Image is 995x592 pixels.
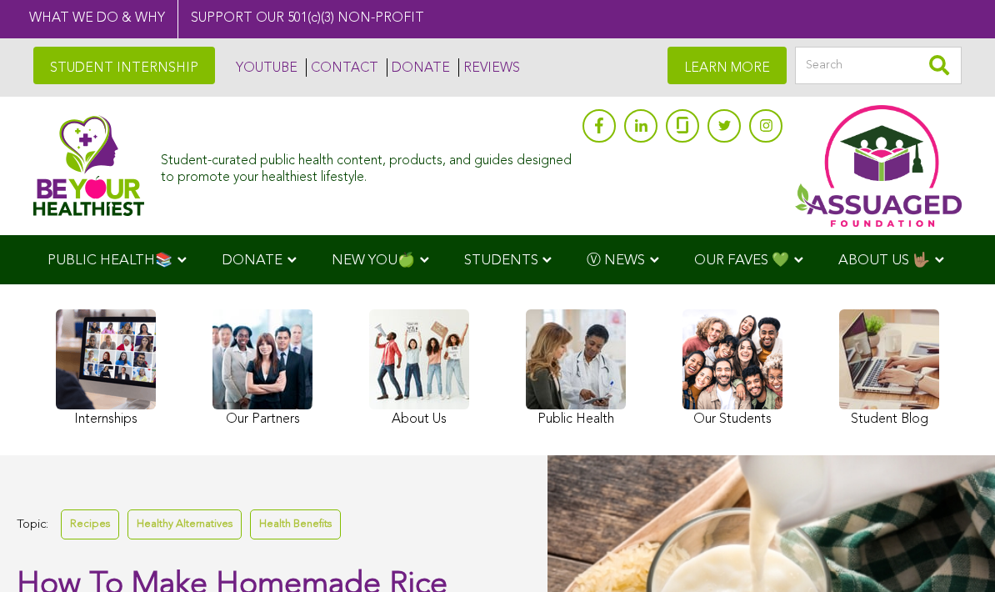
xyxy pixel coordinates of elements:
[912,512,995,592] iframe: Chat Widget
[464,253,538,268] span: STUDENTS
[795,47,962,84] input: Search
[387,58,450,77] a: DONATE
[795,105,962,227] img: Assuaged App
[22,235,972,284] div: Navigation Menu
[250,509,341,539] a: Health Benefits
[33,47,215,84] a: STUDENT INTERNSHIP
[677,117,688,133] img: glassdoor
[47,253,172,268] span: PUBLIC HEALTH📚
[222,253,282,268] span: DONATE
[667,47,787,84] a: LEARN MORE
[587,253,645,268] span: Ⓥ NEWS
[332,253,415,268] span: NEW YOU🍏
[694,253,789,268] span: OUR FAVES 💚
[458,58,520,77] a: REVIEWS
[127,509,242,539] a: Healthy Alternatives
[306,58,378,77] a: CONTACT
[33,115,144,217] img: Assuaged
[838,253,930,268] span: ABOUT US 🤟🏽
[232,58,297,77] a: YOUTUBE
[17,514,48,536] span: Topic:
[61,509,119,539] a: Recipes
[161,145,574,185] div: Student-curated public health content, products, and guides designed to promote your healthiest l...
